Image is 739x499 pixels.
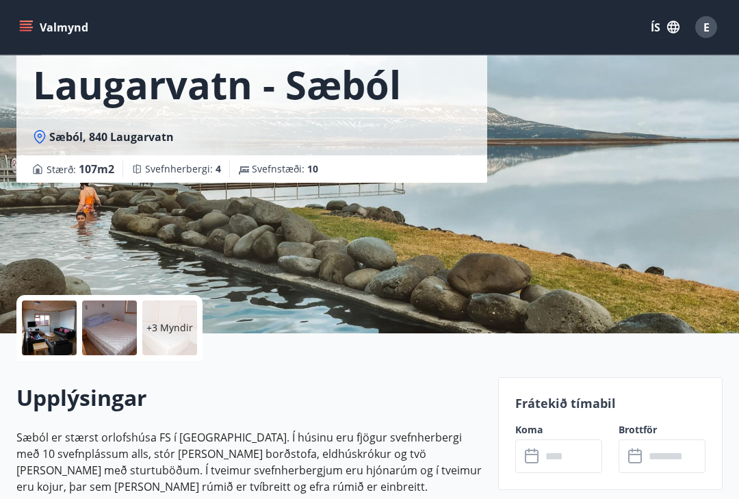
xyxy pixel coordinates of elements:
p: Sæból er stærst orlofshúsa FS í [GEOGRAPHIC_DATA]. Í húsinu eru fjögur svefnherbergi með 10 svefn... [16,430,482,496]
label: Koma [515,424,602,437]
span: Sæból, 840 Laugarvatn [49,130,174,145]
span: Svefnherbergi : [145,163,221,177]
span: 10 [307,163,318,176]
span: 107 m2 [79,162,114,177]
p: +3 Myndir [146,322,193,335]
span: 4 [216,163,221,176]
span: Svefnstæði : [252,163,318,177]
span: E [703,20,710,35]
h1: Laugarvatn - Sæból [33,59,401,111]
label: Brottför [619,424,705,437]
span: Stærð : [47,162,114,178]
p: Frátekið tímabil [515,395,705,413]
button: menu [16,15,94,40]
h2: Upplýsingar [16,383,482,413]
button: E [690,11,723,44]
button: ÍS [643,15,687,40]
